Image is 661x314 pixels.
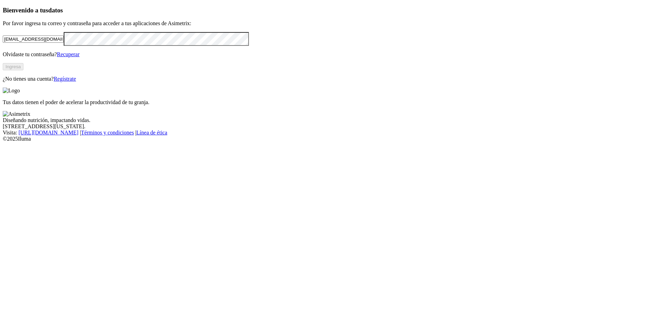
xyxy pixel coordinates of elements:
div: © 2025 Iluma [3,136,658,142]
input: Tu correo [3,36,64,43]
a: Línea de ética [136,130,167,135]
a: Términos y condiciones [81,130,134,135]
a: [URL][DOMAIN_NAME] [19,130,78,135]
div: Visita : | | [3,130,658,136]
button: Ingresa [3,63,23,70]
div: Diseñando nutrición, impactando vidas. [3,117,658,123]
p: Tus datos tienen el poder de acelerar la productividad de tu granja. [3,99,658,105]
img: Logo [3,88,20,94]
span: datos [48,7,63,14]
div: [STREET_ADDRESS][US_STATE]. [3,123,658,130]
a: Regístrate [54,76,76,82]
p: Olvidaste tu contraseña? [3,51,658,58]
p: Por favor ingresa tu correo y contraseña para acceder a tus aplicaciones de Asimetrix: [3,20,658,27]
img: Asimetrix [3,111,30,117]
h3: Bienvenido a tus [3,7,658,14]
a: Recuperar [57,51,80,57]
p: ¿No tienes una cuenta? [3,76,658,82]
